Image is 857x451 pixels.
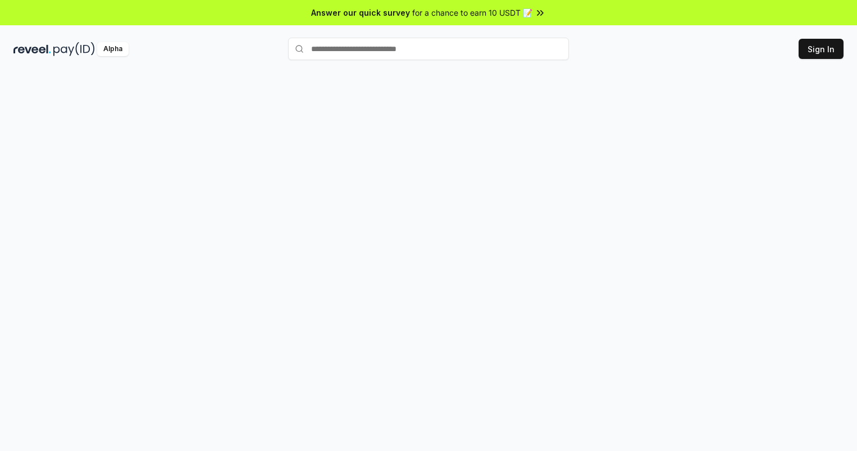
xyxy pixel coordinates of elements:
img: pay_id [53,42,95,56]
button: Sign In [799,39,844,59]
div: Alpha [97,42,129,56]
img: reveel_dark [13,42,51,56]
span: for a chance to earn 10 USDT 📝 [412,7,532,19]
span: Answer our quick survey [311,7,410,19]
